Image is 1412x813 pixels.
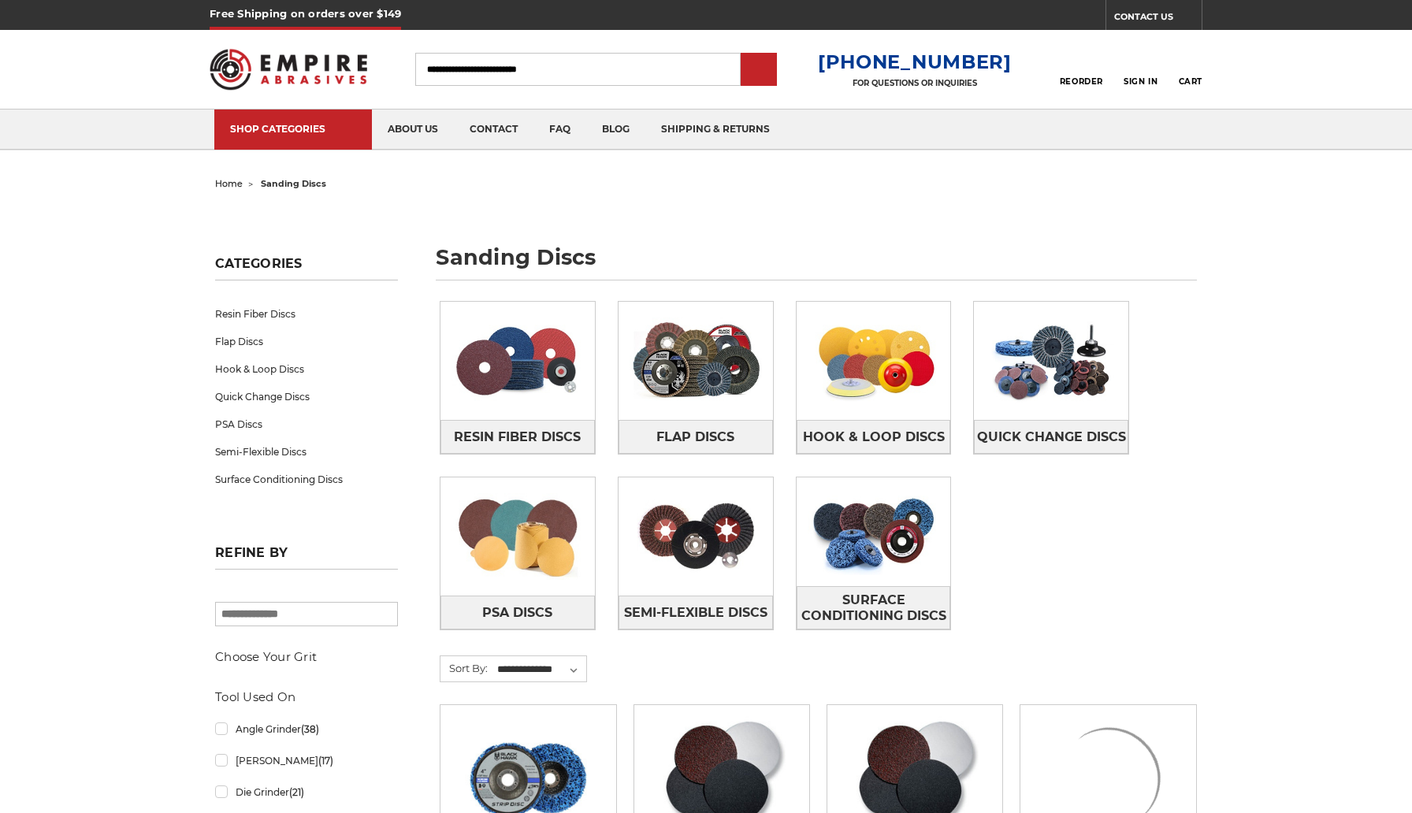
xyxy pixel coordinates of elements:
[586,110,645,150] a: blog
[318,755,333,767] span: (17)
[440,596,595,629] a: PSA Discs
[619,306,773,415] img: Flap Discs
[974,306,1128,415] img: Quick Change Discs
[1114,8,1202,30] a: CONTACT US
[454,424,581,451] span: Resin Fiber Discs
[301,723,319,735] span: (38)
[619,420,773,454] a: Flap Discs
[440,482,595,591] img: PSA Discs
[215,355,398,383] a: Hook & Loop Discs
[215,410,398,438] a: PSA Discs
[797,477,951,586] img: Surface Conditioning Discs
[215,778,398,806] a: Die Grinder(21)
[261,178,326,189] span: sanding discs
[797,306,951,415] img: Hook & Loop Discs
[215,545,398,570] h5: Refine by
[215,688,398,707] h5: Tool Used On
[656,424,734,451] span: Flap Discs
[454,110,533,150] a: contact
[289,786,304,798] span: (21)
[230,123,356,135] div: SHOP CATEGORIES
[743,54,775,86] input: Submit
[215,256,398,280] h5: Categories
[210,39,367,100] img: Empire Abrasives
[495,658,586,681] select: Sort By:
[436,247,1197,280] h1: sanding discs
[977,424,1126,451] span: Quick Change Discs
[215,438,398,466] a: Semi-Flexible Discs
[533,110,586,150] a: faq
[619,482,773,591] img: Semi-Flexible Discs
[803,424,945,451] span: Hook & Loop Discs
[215,300,398,328] a: Resin Fiber Discs
[215,466,398,493] a: Surface Conditioning Discs
[974,420,1128,454] a: Quick Change Discs
[1179,52,1202,87] a: Cart
[215,383,398,410] a: Quick Change Discs
[215,715,398,743] a: Angle Grinder(38)
[797,420,951,454] a: Hook & Loop Discs
[215,747,398,774] a: [PERSON_NAME](17)
[440,656,488,680] label: Sort By:
[215,328,398,355] a: Flap Discs
[619,596,773,629] a: Semi-Flexible Discs
[1124,76,1157,87] span: Sign In
[440,306,595,415] img: Resin Fiber Discs
[1060,76,1103,87] span: Reorder
[797,586,951,629] a: Surface Conditioning Discs
[1060,52,1103,86] a: Reorder
[1179,76,1202,87] span: Cart
[215,178,243,189] a: home
[215,648,398,666] h5: Choose Your Grit
[372,110,454,150] a: about us
[818,78,1012,88] p: FOR QUESTIONS OR INQUIRIES
[624,600,767,626] span: Semi-Flexible Discs
[818,50,1012,73] a: [PHONE_NUMBER]
[440,420,595,454] a: Resin Fiber Discs
[482,600,552,626] span: PSA Discs
[797,587,950,629] span: Surface Conditioning Discs
[645,110,786,150] a: shipping & returns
